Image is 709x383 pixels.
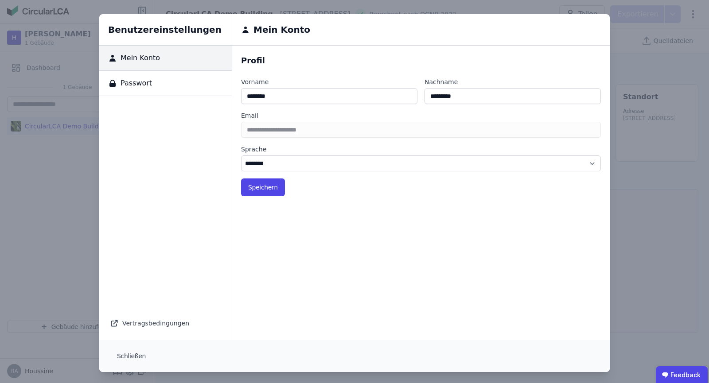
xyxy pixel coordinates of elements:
[117,53,160,63] span: Mein Konto
[250,23,310,36] h6: Mein Konto
[241,54,601,67] div: Profil
[241,77,417,86] label: Vorname
[99,14,232,46] h6: Benutzereinstellungen
[117,78,152,89] span: Passwort
[110,317,221,329] div: Vertragsbedingungen
[110,347,153,365] button: Schließen
[241,145,601,154] label: Sprache
[425,77,601,86] label: Nachname
[241,111,601,120] label: Email
[241,178,285,196] button: Speichern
